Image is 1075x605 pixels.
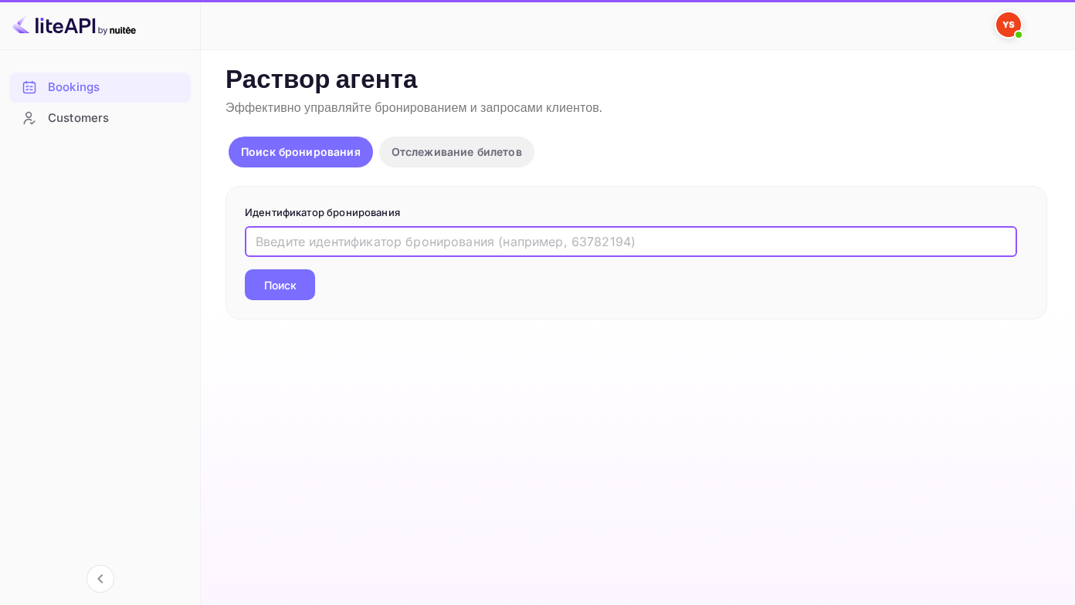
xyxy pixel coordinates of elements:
[9,73,191,103] div: Bookings
[48,79,183,96] div: Bookings
[245,206,400,218] ya-tr-span: Идентификатор бронирования
[245,269,315,300] button: Поиск
[86,565,114,593] button: Свернуть навигацию
[241,145,361,158] ya-tr-span: Поиск бронирования
[245,226,1017,257] input: Введите идентификатор бронирования (например, 63782194)
[392,145,522,158] ya-tr-span: Отслеживание билетов
[9,103,191,132] a: Customers
[226,64,418,97] ya-tr-span: Раствор агента
[9,103,191,134] div: Customers
[226,100,602,117] ya-tr-span: Эффективно управляйте бронированием и запросами клиентов.
[9,73,191,101] a: Bookings
[48,110,183,127] div: Customers
[12,12,136,37] img: Логотип LiteAPI
[996,12,1021,37] img: Yandex Support
[264,277,297,293] ya-tr-span: Поиск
